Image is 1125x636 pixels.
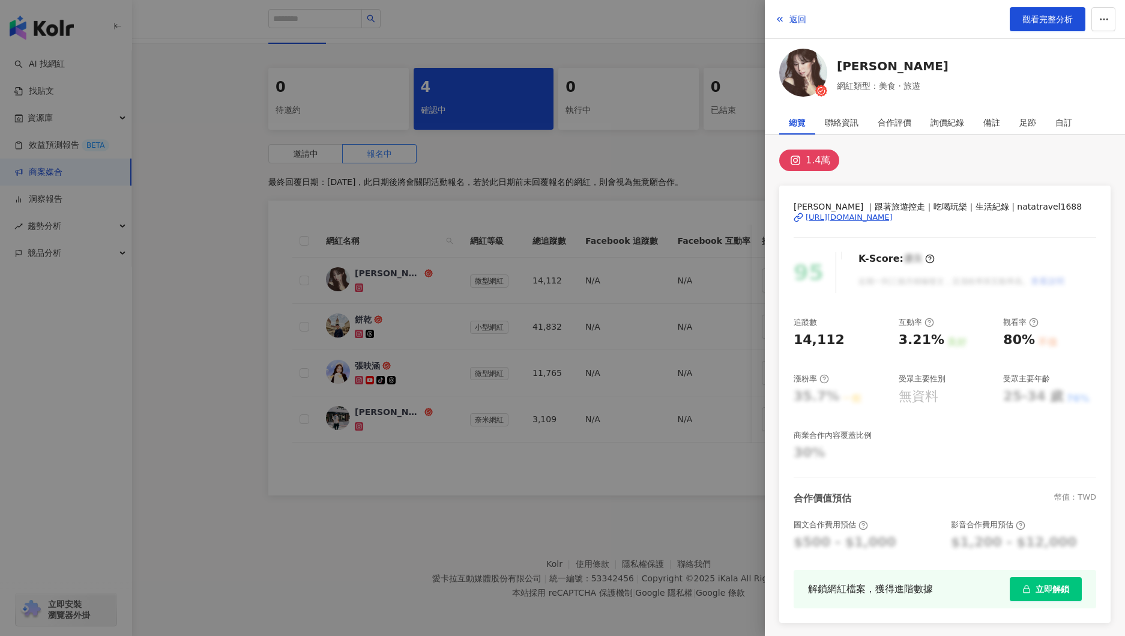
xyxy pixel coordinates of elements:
a: 觀看完整分析 [1010,7,1085,31]
div: 合作評價 [878,111,911,135]
div: K-Score : [858,252,935,265]
img: KOL Avatar [779,49,827,97]
div: [URL][DOMAIN_NAME] [806,212,893,223]
div: 詢價紀錄 [930,111,964,135]
div: 影音合作費用預估 [951,519,1025,530]
div: 3.21% [899,331,944,350]
span: [PERSON_NAME] ｜跟著旅遊控走｜吃喝玩樂｜生活紀錄 | natatravel1688 [794,200,1096,213]
div: 備註 [983,111,1000,135]
span: 觀看完整分析 [1022,14,1073,24]
div: 受眾主要年齡 [1003,374,1050,384]
div: 總覽 [789,111,806,135]
div: 觀看率 [1003,317,1039,328]
div: 80% [1003,331,1035,350]
button: 返回 [774,7,807,31]
button: 1.4萬 [779,150,839,171]
div: 追蹤數 [794,317,817,328]
div: 足跡 [1019,111,1036,135]
div: 幣值：TWD [1054,492,1096,505]
div: 聯絡資訊 [825,111,858,135]
a: [PERSON_NAME] [837,58,949,74]
div: 自訂 [1055,111,1072,135]
div: 合作價值預估 [794,492,851,505]
span: 立即解鎖 [1036,584,1069,594]
div: 互動率 [899,317,934,328]
a: [URL][DOMAIN_NAME] [794,212,1096,223]
div: 解鎖網紅檔案，獲得進階數據 [808,581,933,596]
div: 無資料 [899,387,938,406]
div: 圖文合作費用預估 [794,519,868,530]
a: KOL Avatar [779,49,827,101]
div: 14,112 [794,331,845,350]
div: 受眾主要性別 [899,374,946,384]
span: 返回 [789,14,806,24]
div: 漲粉率 [794,374,829,384]
button: 立即解鎖 [1010,577,1082,601]
span: 網紅類型：美食 · 旅遊 [837,79,949,92]
div: 商業合作內容覆蓋比例 [794,430,872,441]
div: 1.4萬 [806,152,830,169]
